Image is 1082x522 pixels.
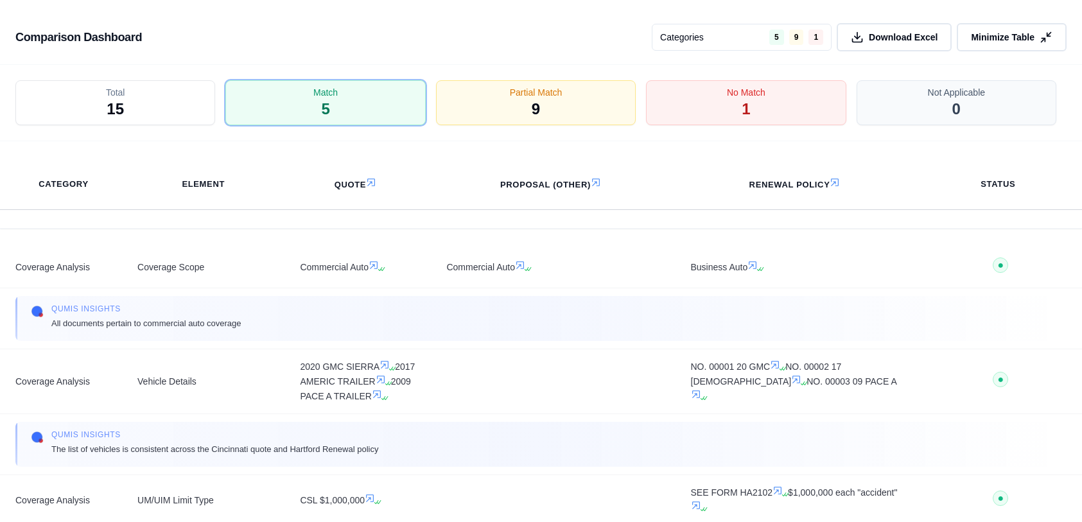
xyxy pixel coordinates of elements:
[15,493,107,508] span: Coverage Analysis
[691,360,904,403] span: NO. 00001 20 GMC NO. 00002 17 [DEMOGRAPHIC_DATA] NO. 00003 09 PACE A
[510,86,563,99] span: Partial Match
[137,374,269,389] span: Vehicle Details
[993,257,1008,277] button: ●
[952,99,961,119] span: 0
[691,260,904,275] span: Business Auto
[734,170,861,199] th: Renewal Policy
[485,170,622,199] th: Proposal (Other)
[319,170,397,199] th: Quote
[166,170,240,198] th: Element
[993,372,1008,392] button: ●
[15,374,107,389] span: Coverage Analysis
[137,493,269,508] span: UM/UIM Limit Type
[965,170,1031,198] th: Status
[51,442,378,456] span: The list of vehicles is consistent across the Cincinnati quote and Hartford Renewal policy
[993,491,1008,510] button: ●
[300,493,415,508] span: CSL $1,000,000
[727,86,765,99] span: No Match
[532,99,540,119] span: 9
[691,485,904,515] span: SEE FORM HA2102 $1,000,000 each "accident"
[15,260,107,275] span: Coverage Analysis
[313,86,338,99] span: Match
[997,260,1004,270] span: ●
[137,260,269,275] span: Coverage Scope
[300,260,415,275] span: Commercial Auto
[300,360,415,403] span: 2020 GMC SIERRA 2017 AMERIC TRAILER 2009 PACE A TRAILER
[106,86,125,99] span: Total
[742,99,750,119] span: 1
[51,317,241,330] span: All documents pertain to commercial auto coverage
[107,99,124,119] span: 15
[51,304,241,314] span: Qumis INSIGHTS
[997,374,1004,385] span: ●
[446,260,659,275] span: Commercial Auto
[928,86,986,99] span: Not Applicable
[51,430,378,440] span: Qumis INSIGHTS
[23,170,103,198] th: Category
[997,493,1004,503] span: ●
[321,99,329,119] span: 5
